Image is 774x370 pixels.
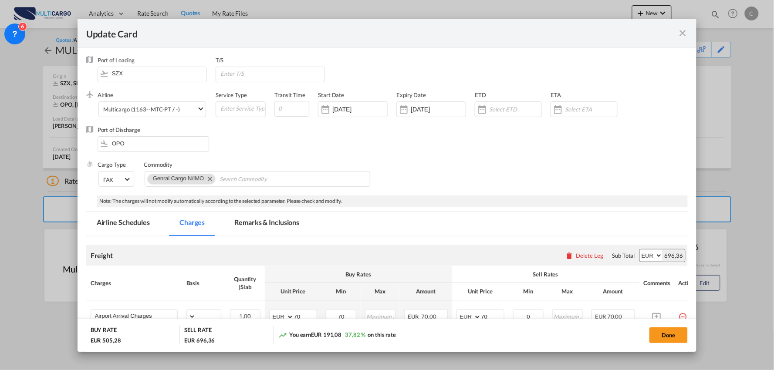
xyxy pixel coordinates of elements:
[86,212,319,236] md-pagination-wrapper: Use the left and right arrow keys to navigate between tabs
[366,309,395,323] input: Maximum Amount
[184,326,211,336] div: SELL RATE
[565,251,574,260] md-icon: icon-delete
[456,270,635,278] div: Sell Rates
[662,249,685,262] div: 696,36
[98,171,134,187] md-select: Select Cargo type: FAK
[103,106,180,113] div: Multicargo (1163--MTC-PT / -)
[612,252,635,259] div: Sub Total
[294,309,317,323] input: 70
[186,279,221,287] div: Basis
[649,327,688,343] button: Done
[78,19,697,352] md-dialog: Update CardPort of ...
[565,252,604,259] button: Delete Leg
[489,106,541,113] input: Select ETD
[216,91,247,98] label: Service Type
[153,174,206,183] div: Genral Cargo N/IMO. Press delete to remove this chip.
[98,126,140,133] label: Port of Discharge
[400,283,452,300] th: Amount
[274,101,309,117] input: 0
[98,101,206,117] md-select: Select Airline: Multicargo (1163--MTC-PT / -)
[345,331,365,338] span: 37,82 %
[576,252,604,259] div: Delete Leg
[169,212,215,236] md-tab-item: Charges
[565,106,617,113] input: Select ETA
[153,175,204,182] span: Genral Cargo N/IMO
[86,212,160,236] md-tab-item: Airline Schedules
[411,106,466,113] input: Expiry Date
[408,313,420,320] span: EUR
[98,161,126,168] label: Cargo Type
[639,266,674,300] th: Comments
[361,283,400,300] th: Max
[421,313,436,320] span: 70,00
[274,91,305,98] label: Transit Time
[674,266,703,300] th: Action
[679,309,687,318] md-icon: icon-minus-circle-outline red-400-fg pt-7
[187,309,196,323] select: per_bl
[91,336,121,344] div: EUR 505,28
[548,283,587,300] th: Max
[86,161,93,168] img: cargo.png
[220,67,324,80] input: Enter T/S
[103,176,114,183] div: FAK
[91,309,177,323] md-input-container: Airport Arrival Charges
[220,172,299,186] input: Search Commodity
[332,106,387,113] input: Start Date
[321,283,361,300] th: Min
[86,27,678,38] div: Update Card
[677,28,688,38] md-icon: icon-close fg-AAA8AD m-0 pointer
[595,313,606,320] span: EUR
[514,309,543,323] input: Minimum Amount
[102,67,206,80] input: Enter Port of Loading
[224,212,310,236] md-tab-item: Remarks & Inclusions
[91,279,178,287] div: Charges
[102,137,209,150] input: Enter Port of Discharge
[311,331,341,338] span: EUR 191,08
[95,309,177,323] input: Charge Name
[318,91,344,98] label: Start Date
[327,309,356,323] input: Minimum Amount
[91,326,117,336] div: BUY RATE
[145,171,370,187] md-chips-wrap: Chips container. Use arrow keys to select chips.
[278,331,287,340] md-icon: icon-trending-up
[607,313,622,320] span: 70,00
[98,91,113,98] label: Airline
[475,91,486,98] label: ETD
[587,283,639,300] th: Amount
[144,161,172,168] label: Commodity
[452,283,509,300] th: Unit Price
[396,91,426,98] label: Expiry Date
[184,336,215,344] div: EUR 696,36
[91,251,113,260] div: Freight
[216,57,224,64] label: T/S
[220,102,266,115] input: Enter Service Type
[553,309,582,323] input: Maximum Amount
[265,283,321,300] th: Unit Price
[202,174,215,183] button: Remove Genral Cargo N/IMO
[230,275,260,291] div: Quantity | Slab
[239,313,251,320] span: 1,00
[551,91,561,98] label: ETA
[509,283,548,300] th: Min
[97,195,688,207] div: Note: The charges will not modify automatically according to the selected parameter. Please check...
[269,270,448,278] div: Buy Rates
[481,309,504,323] input: 70
[278,331,396,340] div: You earn on this rate
[98,57,135,64] label: Port of Loading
